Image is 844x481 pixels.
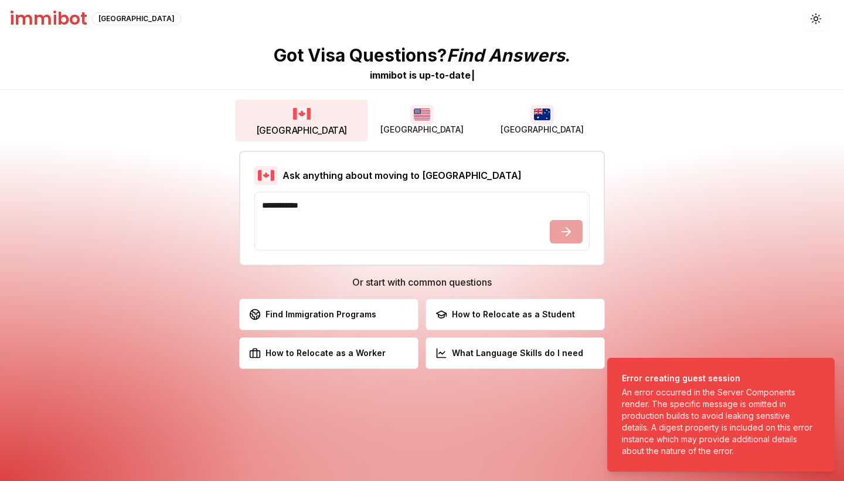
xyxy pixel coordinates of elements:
img: Canada flag [289,103,315,124]
div: Error creating guest session [622,372,815,384]
span: u p - t o - d a t e [419,69,471,81]
div: What Language Skills do I need [435,347,583,359]
div: [GEOGRAPHIC_DATA] [92,12,181,25]
span: [GEOGRAPHIC_DATA] [256,124,348,137]
img: Australia flag [530,105,554,124]
div: Find Immigration Programs [249,309,376,320]
span: [GEOGRAPHIC_DATA] [501,124,584,136]
div: How to Relocate as a Worker [249,347,386,359]
h1: immibot [9,8,87,29]
img: Canada flag [254,166,278,185]
div: How to Relocate as a Student [435,309,575,320]
span: Find Answers [447,45,565,66]
div: immibot is [370,68,417,82]
button: What Language Skills do I need [426,337,605,369]
span: [GEOGRAPHIC_DATA] [380,124,464,136]
button: Find Immigration Programs [239,299,418,330]
div: An error occurred in the Server Components render. The specific message is omitted in production ... [622,387,815,457]
img: USA flag [410,105,434,124]
h2: Ask anything about moving to [GEOGRAPHIC_DATA] [283,168,522,182]
button: How to Relocate as a Worker [239,337,418,369]
h3: Or start with common questions [239,275,605,289]
button: How to Relocate as a Student [426,299,605,330]
p: Got Visa Questions? . [274,45,570,66]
